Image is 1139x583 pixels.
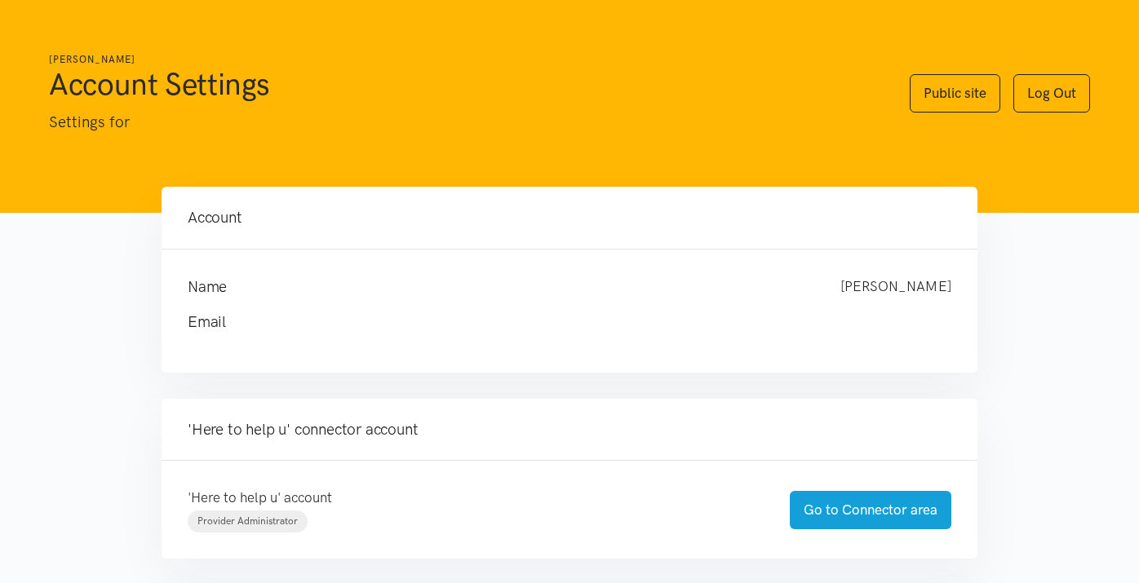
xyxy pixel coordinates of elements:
h4: 'Here to help u' connector account [188,418,951,441]
a: Log Out [1013,74,1090,113]
h4: Account [188,206,951,229]
a: Public site [910,74,1000,113]
p: 'Here to help u' account [188,487,757,509]
div: [PERSON_NAME] [824,276,968,298]
h4: Name [188,276,808,298]
h6: [PERSON_NAME] [49,52,877,68]
span: Provider Administrator [197,515,298,527]
h4: Email [188,311,919,333]
h1: Account Settings [49,64,877,104]
a: Go to Connector area [790,491,951,529]
p: Settings for [49,110,877,135]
